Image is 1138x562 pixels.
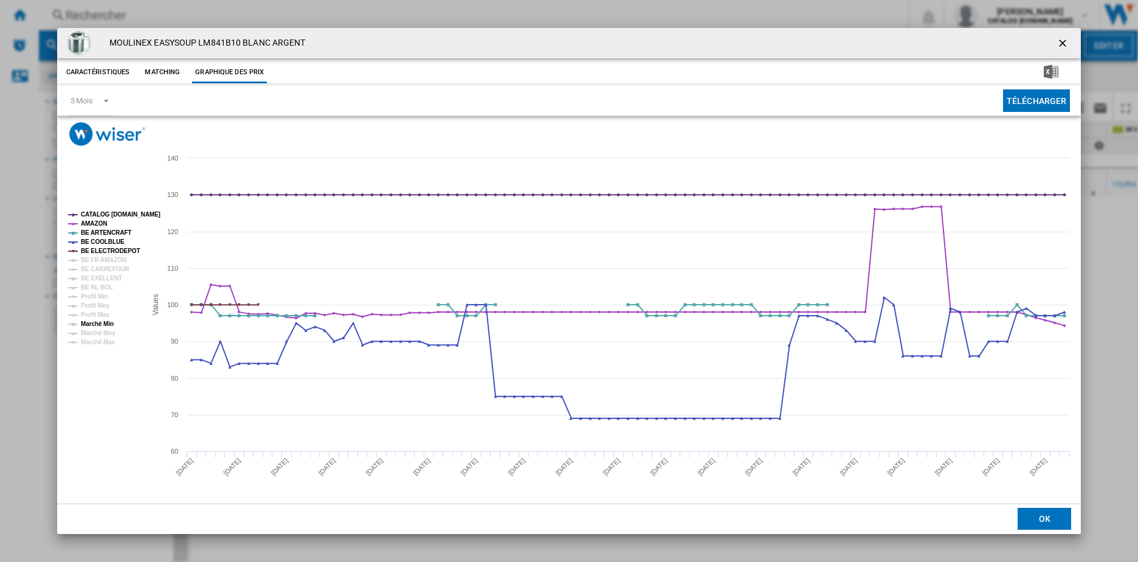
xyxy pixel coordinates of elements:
h4: MOULINEX EASYSOUP LM841B10 BLANC ARGENT [103,37,306,49]
tspan: [DATE] [174,457,195,477]
button: Caractéristiques [63,61,133,83]
tspan: [DATE] [791,457,811,477]
tspan: Profil Max [81,311,109,318]
tspan: 140 [167,154,178,162]
button: getI18NText('BUTTONS.CLOSE_DIALOG') [1052,31,1076,55]
tspan: [DATE] [412,457,432,477]
tspan: [DATE] [838,457,858,477]
tspan: [DATE] [601,457,621,477]
button: Graphique des prix [192,61,267,83]
tspan: [DATE] [269,457,289,477]
tspan: 100 [167,301,178,308]
tspan: Marché Max [81,339,116,345]
button: Matching [136,61,189,83]
tspan: 80 [171,375,178,382]
tspan: [DATE] [317,457,337,477]
tspan: BE NL BOL [81,284,113,291]
tspan: [DATE] [933,457,953,477]
tspan: [DATE] [981,457,1001,477]
tspan: Profil Moy [81,302,110,309]
tspan: BE FR AMAZON [81,257,126,263]
tspan: Profil Min [81,293,108,300]
tspan: CATALOG [DOMAIN_NAME] [81,211,160,218]
tspan: [DATE] [222,457,242,477]
button: OK [1018,508,1071,530]
tspan: BE CARREFOUR [81,266,129,272]
tspan: [DATE] [1028,457,1048,477]
button: Télécharger [1003,89,1071,112]
tspan: [DATE] [364,457,384,477]
img: excel-24x24.png [1044,64,1058,79]
tspan: Values [151,294,160,316]
tspan: BE EXELLENT [81,275,122,282]
tspan: [DATE] [554,457,574,477]
tspan: 90 [171,338,178,345]
ng-md-icon: getI18NText('BUTTONS.CLOSE_DIALOG') [1057,37,1071,52]
tspan: BE ELECTRODEPOT [81,248,140,254]
img: logo_wiser_300x94.png [69,122,145,146]
tspan: BE COOLBLUE [81,238,125,245]
tspan: 70 [171,411,178,418]
tspan: Marché Moy [81,330,116,336]
tspan: [DATE] [886,457,906,477]
tspan: 110 [167,265,178,272]
tspan: 130 [167,191,178,198]
img: 61+O+C1hEcL._AC_SY300_SX300_.jpg [67,31,91,55]
tspan: [DATE] [506,457,526,477]
tspan: 120 [167,228,178,235]
tspan: [DATE] [696,457,716,477]
tspan: [DATE] [459,457,479,477]
tspan: 60 [171,448,178,455]
tspan: [DATE] [743,457,764,477]
tspan: Marché Min [81,321,114,327]
button: Télécharger au format Excel [1024,61,1078,83]
md-dialog: Product popup [57,28,1081,534]
tspan: [DATE] [649,457,669,477]
tspan: BE ARTENCRAFT [81,229,131,236]
div: 3 Mois [71,96,93,105]
tspan: AMAZON [81,220,107,227]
